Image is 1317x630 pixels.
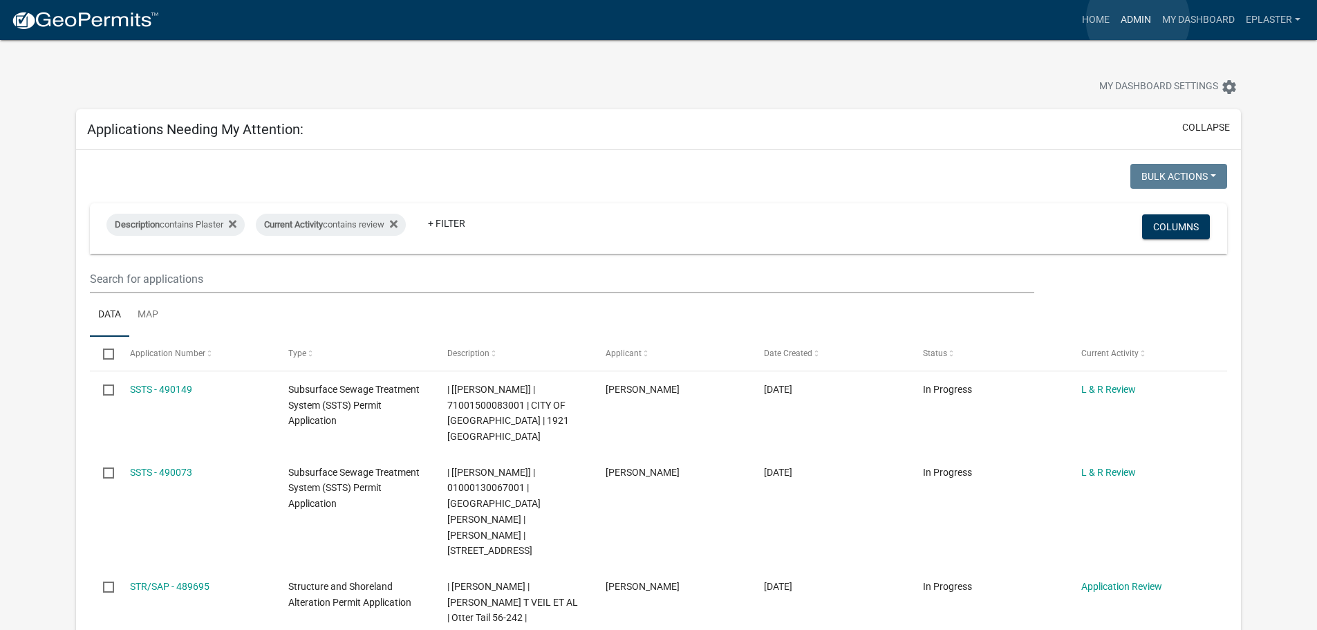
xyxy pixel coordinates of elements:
span: Jayden Veil [606,581,680,592]
span: Scott M Ellingson [606,467,680,478]
span: Type [288,349,306,358]
a: Data [90,293,129,337]
span: Description [447,349,489,358]
input: Search for applications [90,265,1034,293]
span: My Dashboard Settings [1099,79,1218,95]
a: SSTS - 490073 [130,467,192,478]
button: My Dashboard Settingssettings [1088,73,1249,100]
datatable-header-cell: Status [910,337,1068,370]
datatable-header-cell: Current Activity [1068,337,1226,370]
h5: Applications Needing My Attention: [87,121,303,138]
datatable-header-cell: Date Created [751,337,909,370]
button: Bulk Actions [1130,164,1227,189]
span: Bill Schueller [606,384,680,395]
span: | [Elizabeth Plaster] | 71001500083001 | CITY OF FERGUS FALLS | 1921 DELAGOON PARK DR [447,384,569,442]
datatable-header-cell: Application Number [117,337,275,370]
div: contains Plaster [106,214,245,236]
span: In Progress [923,384,972,395]
a: Home [1076,7,1115,33]
button: collapse [1182,120,1230,135]
span: Application Number [130,349,205,358]
span: In Progress [923,467,972,478]
span: 10/08/2025 [764,384,792,395]
datatable-header-cell: Select [90,337,116,370]
div: contains review [256,214,406,236]
span: Status [923,349,947,358]
a: L & R Review [1081,384,1136,395]
span: In Progress [923,581,972,592]
span: Structure and Shoreland Alteration Permit Application [288,581,411,608]
datatable-header-cell: Type [275,337,433,370]
a: STR/SAP - 489695 [130,581,209,592]
span: Description [115,219,160,230]
a: Admin [1115,7,1157,33]
span: Current Activity [1081,349,1139,358]
button: Columns [1142,214,1210,239]
a: My Dashboard [1157,7,1240,33]
a: SSTS - 490149 [130,384,192,395]
a: Map [129,293,167,337]
i: settings [1221,79,1237,95]
span: Applicant [606,349,642,358]
a: + Filter [417,211,476,236]
a: eplaster [1240,7,1306,33]
datatable-header-cell: Description [433,337,592,370]
span: 10/08/2025 [764,467,792,478]
span: | [Elizabeth Plaster] | 01000130067001 | J GLEN WESTRA | HANNAH WESTRA | 21765 130TH ST [447,467,541,557]
a: Application Review [1081,581,1162,592]
span: Date Created [764,349,812,358]
span: 10/08/2025 [764,581,792,592]
span: Current Activity [264,219,323,230]
a: L & R Review [1081,467,1136,478]
datatable-header-cell: Applicant [592,337,751,370]
span: Subsurface Sewage Treatment System (SSTS) Permit Application [288,467,420,510]
span: Subsurface Sewage Treatment System (SSTS) Permit Application [288,384,420,427]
